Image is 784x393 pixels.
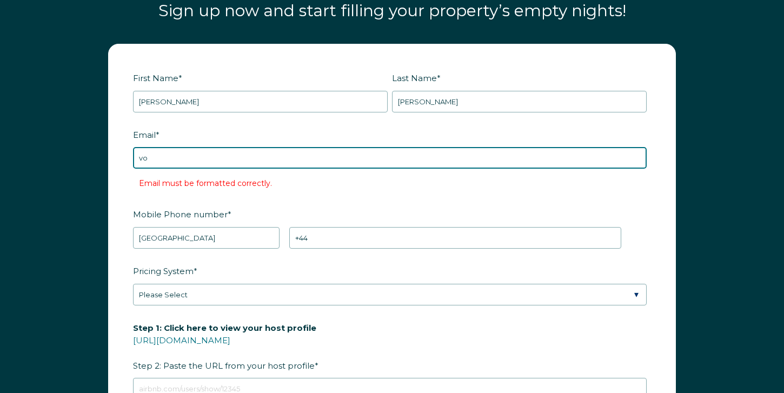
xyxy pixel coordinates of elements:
a: [URL][DOMAIN_NAME] [133,335,230,345]
span: Sign up now and start filling your property’s empty nights! [158,1,626,21]
span: Step 2: Paste the URL from your host profile [133,319,316,374]
label: Email must be formatted correctly. [139,178,272,188]
span: Pricing System [133,263,194,279]
span: Step 1: Click here to view your host profile [133,319,316,336]
span: Last Name [392,70,437,86]
span: First Name [133,70,178,86]
span: Email [133,126,156,143]
span: Mobile Phone number [133,206,228,223]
